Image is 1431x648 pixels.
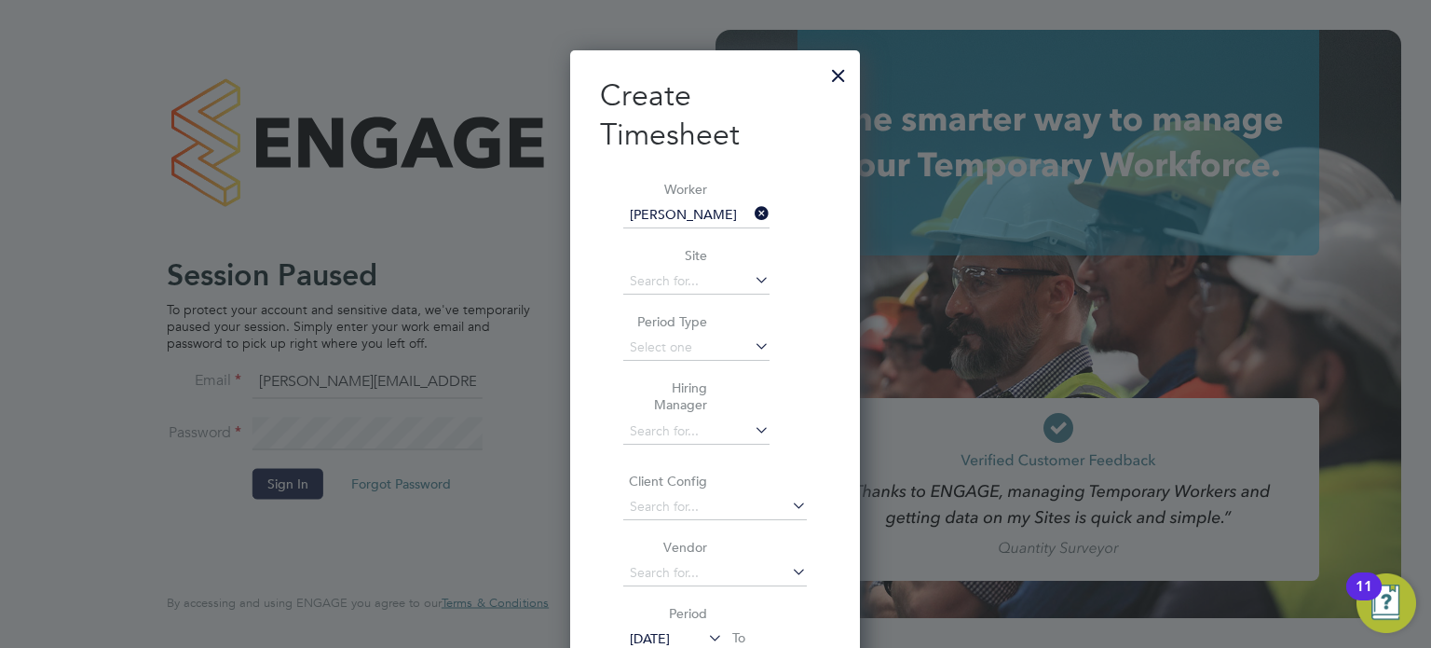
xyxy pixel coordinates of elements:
input: Search for... [623,269,770,295]
input: Select one [623,335,770,361]
label: Site [623,247,707,264]
button: Open Resource Center, 11 new notifications [1356,573,1416,633]
input: Search for... [623,560,807,586]
label: Worker [623,181,707,198]
span: [DATE] [630,630,670,647]
label: Hiring Manager [623,379,707,413]
div: 11 [1356,586,1372,611]
input: Search for... [623,494,807,520]
label: Vendor [623,539,707,556]
input: Search for... [623,419,770,445]
h2: Create Timesheet [600,76,830,154]
input: Search for... [623,202,770,228]
label: Client Config [623,473,707,489]
label: Period [623,605,707,622]
label: Period Type [623,313,707,330]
